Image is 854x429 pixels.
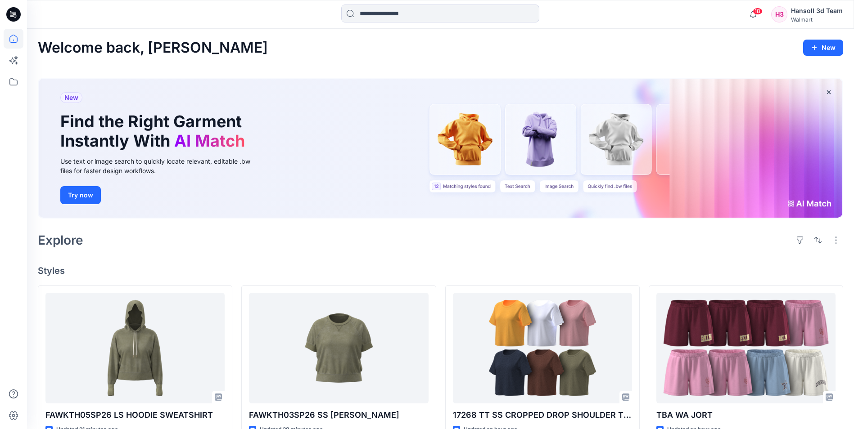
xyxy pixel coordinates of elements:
[803,40,843,56] button: New
[453,293,632,403] a: 17268 TT SS CROPPED DROP SHOULDER TEE
[38,233,83,247] h2: Explore
[753,8,763,15] span: 18
[249,409,428,421] p: FAWKTH03SP26 SS [PERSON_NAME]
[60,156,263,175] div: Use text or image search to quickly locate relevant, editable .bw files for faster design workflows.
[174,131,245,151] span: AI Match
[791,5,843,16] div: Hansoll 3d Team
[64,92,78,103] span: New
[453,409,632,421] p: 17268 TT SS CROPPED DROP SHOULDER TEE
[38,265,843,276] h4: Styles
[791,16,843,23] div: Walmart
[249,293,428,403] a: FAWKTH03SP26 SS RAGLAN SWEATSHIRT
[45,409,225,421] p: FAWKTH05SP26 LS HOODIE SWEATSHIRT
[771,6,787,22] div: H3
[60,112,249,151] h1: Find the Right Garment Instantly With
[656,409,836,421] p: TBA WA JORT
[656,293,836,403] a: TBA WA JORT
[38,40,268,56] h2: Welcome back, [PERSON_NAME]
[45,293,225,403] a: FAWKTH05SP26 LS HOODIE SWEATSHIRT
[60,186,101,204] button: Try now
